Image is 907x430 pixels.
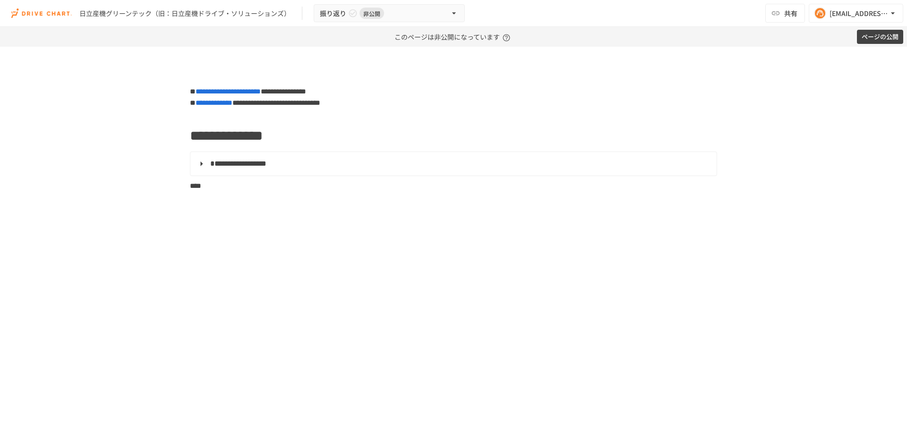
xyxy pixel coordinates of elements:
div: [EMAIL_ADDRESS][DOMAIN_NAME] [830,8,888,19]
button: [EMAIL_ADDRESS][DOMAIN_NAME] [809,4,903,23]
span: 振り返り [320,8,346,19]
button: 共有 [765,4,805,23]
div: 日立産機グリーンテック（旧：日立産機ドライブ・ソリューションズ） [79,8,291,18]
p: このページは非公開になっています [394,27,513,47]
button: ページの公開 [857,30,903,44]
span: 共有 [784,8,797,18]
img: i9VDDS9JuLRLX3JIUyK59LcYp6Y9cayLPHs4hOxMB9W [11,6,72,21]
span: 非公開 [359,8,384,18]
button: 振り返り非公開 [314,4,465,23]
